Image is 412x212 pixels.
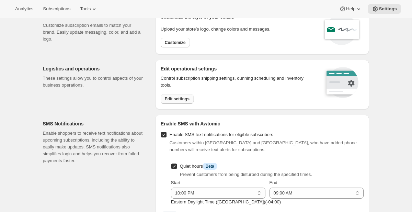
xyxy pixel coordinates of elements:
[161,26,271,33] p: Upload your store’s logo, change colors and messages.
[206,164,214,169] span: Beta
[43,6,70,12] span: Subscriptions
[161,75,314,89] p: Control subscription shipping settings, dunning scheduling and inventory tools.
[76,4,102,14] button: Tools
[15,6,33,12] span: Analytics
[379,6,397,12] span: Settings
[346,6,355,12] span: Help
[368,4,401,14] button: Settings
[43,22,144,43] p: Customize subscription emails to match your brand. Easily update messaging, color, and add a logo.
[43,120,144,127] h2: SMS Notifications
[80,6,91,12] span: Tools
[170,140,357,152] span: Customers within [GEOGRAPHIC_DATA] and [GEOGRAPHIC_DATA], who have added phone numbers will recei...
[180,164,217,169] span: Quiet hours
[170,132,273,137] span: Enable SMS text notifications for eligible subscribers
[11,4,37,14] button: Analytics
[165,96,190,102] span: Edit settings
[161,120,364,127] h2: Enable SMS with Awtomic
[270,180,277,185] span: End
[171,180,180,185] span: Start
[161,65,314,72] h2: Edit operational settings
[43,75,144,89] p: These settings allow you to control aspects of your business operations.
[161,94,194,104] button: Edit settings
[165,40,186,45] span: Customize
[161,38,190,47] button: Customize
[43,65,144,72] h2: Logistics and operations
[43,130,144,164] p: Enable shoppers to receive text notifications about upcoming subscriptions, including the ability...
[171,199,364,205] p: Eastern Daylight Time ([GEOGRAPHIC_DATA]) ( -04 : 00 )
[180,172,312,177] span: Prevent customers from being disturbed during the specified times.
[335,4,366,14] button: Help
[39,4,75,14] button: Subscriptions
